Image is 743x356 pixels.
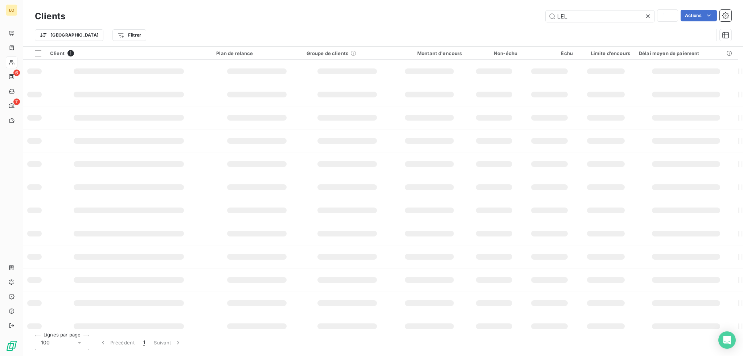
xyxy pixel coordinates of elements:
[582,50,630,56] div: Limite d’encours
[6,340,17,352] img: Logo LeanPay
[67,50,74,56] span: 1
[397,50,462,56] div: Montant d'encours
[546,11,654,22] input: Rechercher
[639,50,734,56] div: Délai moyen de paiement
[526,50,573,56] div: Échu
[35,10,65,23] h3: Clients
[307,50,349,56] span: Groupe de clients
[13,70,20,76] span: 6
[95,335,139,350] button: Précédent
[112,29,146,41] button: Filtrer
[50,50,65,56] span: Client
[6,4,17,16] div: LO
[35,29,103,41] button: [GEOGRAPHIC_DATA]
[471,50,518,56] div: Non-échu
[143,339,145,346] span: 1
[139,335,149,350] button: 1
[681,10,717,21] button: Actions
[149,335,186,350] button: Suivant
[718,331,736,349] div: Open Intercom Messenger
[216,50,297,56] div: Plan de relance
[13,99,20,105] span: 7
[41,339,50,346] span: 100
